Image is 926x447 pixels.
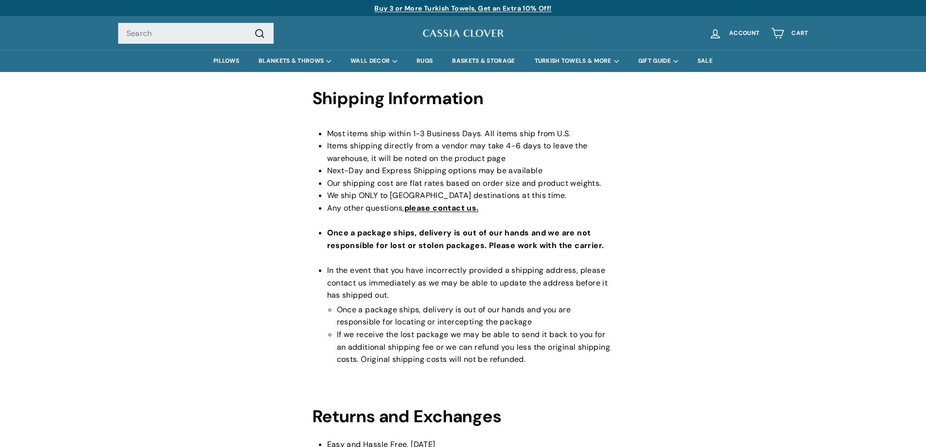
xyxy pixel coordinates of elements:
li: Next-Day and Express Shipping options may be available [327,164,614,177]
a: please contact us. [404,203,479,213]
a: PILLOWS [204,50,249,72]
span: Account [729,30,759,36]
a: RUGS [407,50,442,72]
a: Buy 3 or More Turkish Towels, Get an Extra 10% Off! [374,4,551,13]
span: Cart [791,30,808,36]
summary: GIFT GUIDE [629,50,688,72]
input: Search [118,23,274,44]
h1: Shipping Information [313,89,614,108]
summary: BLANKETS & THROWS [249,50,341,72]
summary: TURKISH TOWELS & MORE [525,50,629,72]
li: Once a package ships, delivery is out of our hands and you are responsible for locating or interc... [337,304,614,328]
li: If we receive the lost package we may be able to send it back to you for an additional shipping f... [337,328,614,378]
summary: WALL DECOR [341,50,407,72]
h1: Returns and Exchanges [313,407,614,426]
div: Primary [99,50,828,72]
li: Any other questions, [327,202,614,227]
a: BASKETS & STORAGE [442,50,524,72]
li: Items shipping directly from a vendor may take 4-6 days to leave the warehouse, it will be noted ... [327,140,614,164]
li: In the event that you have incorrectly provided a shipping address, please contact us immediately... [327,264,614,302]
li: Our shipping cost are flat rates based on order size and product weights. [327,177,614,190]
a: Cart [765,19,814,48]
a: Account [703,19,765,48]
strong: Once a package ships, delivery is out of our hands and we are not responsible for lost or stolen ... [327,228,604,250]
a: SALE [688,50,722,72]
li: Most items ship within 1-3 Business Days. All items ship from U.S. [327,127,614,140]
li: We ship ONLY to [GEOGRAPHIC_DATA] destinations at this time. [327,189,614,202]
